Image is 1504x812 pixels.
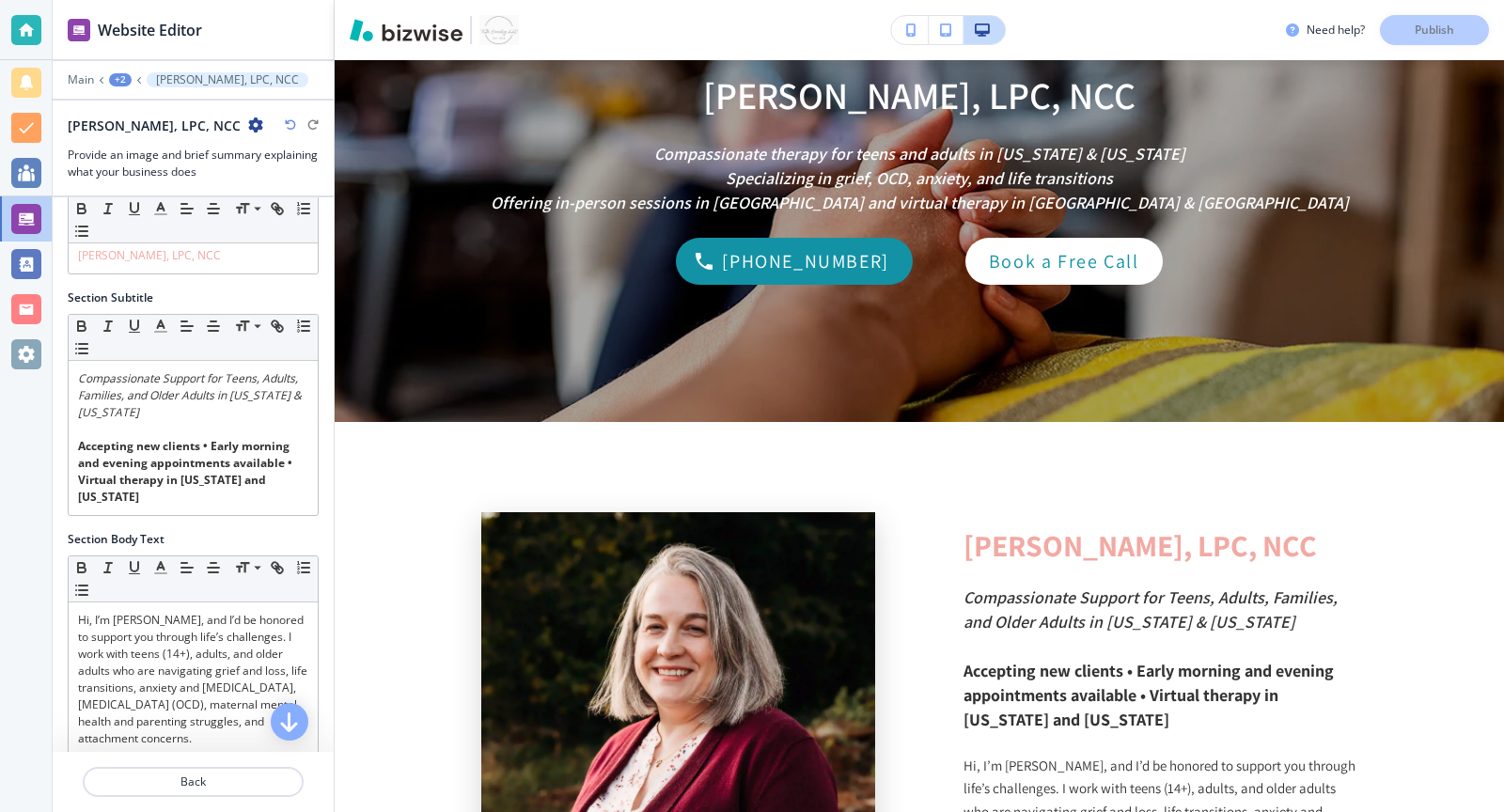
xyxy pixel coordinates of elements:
[350,19,462,41] img: Bizwise Logo
[78,438,295,505] strong: Accepting new clients • Early morning and evening appointments available • Virtual therapy in [US...
[78,370,305,420] em: Compassionate Support for Teens, Adults, Families, and Older Adults in [US_STATE] & [US_STATE]
[676,238,912,285] a: [PHONE_NUMBER]
[479,15,519,45] img: Your Logo
[654,143,1185,164] em: Compassionate therapy for teens and adults in [US_STATE] & [US_STATE]
[963,586,1341,632] em: Compassionate Support for Teens, Adults, Families, and Older Adults in [US_STATE] & [US_STATE]
[98,19,202,41] h2: Website Editor
[676,238,912,285] div: (770) 800-7362
[68,19,90,41] img: editor icon
[989,246,1139,276] p: Book a Free Call
[83,767,304,797] button: Back
[78,247,221,263] span: [PERSON_NAME], LPC, NCC
[491,192,1349,213] em: Offering in-person sessions in [GEOGRAPHIC_DATA] and virtual therapy in [GEOGRAPHIC_DATA] & [GEOG...
[156,73,299,86] p: [PERSON_NAME], LPC, NCC
[1307,22,1365,39] h3: Need help?
[68,289,153,306] h2: Section Subtitle
[963,525,1317,565] span: [PERSON_NAME], LPC, NCC
[703,72,1136,119] p: [PERSON_NAME], LPC, NCC
[965,238,1163,285] a: Book a Free Call
[68,147,319,180] h3: Provide an image and brief summary explaining what your business does
[109,73,132,86] button: +2
[68,116,241,135] h2: [PERSON_NAME], LPC, NCC
[147,72,308,87] button: [PERSON_NAME], LPC, NCC
[68,73,94,86] button: Main
[963,660,1338,730] strong: Accepting new clients • Early morning and evening appointments available • Virtual therapy in [US...
[85,773,302,790] p: Back
[722,246,888,276] p: [PHONE_NUMBER]
[68,531,164,548] h2: Section Body Text
[726,167,1113,189] em: Specializing in grief, OCD, anxiety, and life transitions
[78,612,308,747] p: Hi, I’m [PERSON_NAME], and I’d be honored to support you through life’s challenges. I work with t...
